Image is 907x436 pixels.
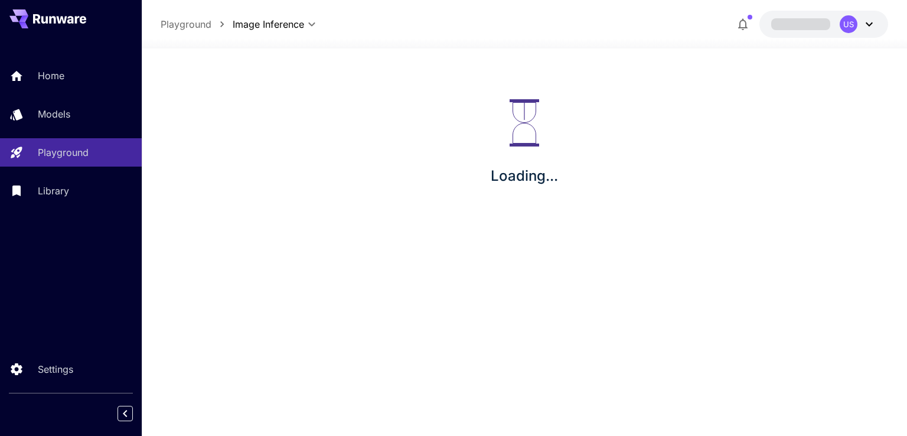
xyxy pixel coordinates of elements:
[759,11,888,38] button: US
[38,69,64,83] p: Home
[491,165,558,187] p: Loading...
[161,17,233,31] nav: breadcrumb
[38,145,89,160] p: Playground
[118,406,133,421] button: Collapse sidebar
[233,17,304,31] span: Image Inference
[38,107,70,121] p: Models
[840,15,857,33] div: US
[38,362,73,376] p: Settings
[38,184,69,198] p: Library
[161,17,211,31] a: Playground
[126,403,142,424] div: Collapse sidebar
